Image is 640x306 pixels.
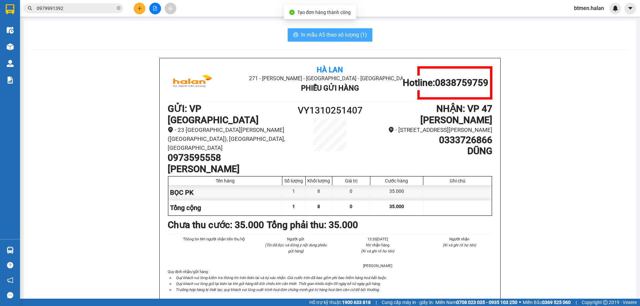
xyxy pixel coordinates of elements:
[170,204,201,212] span: Tổng cộng
[168,127,173,133] span: environment
[297,10,351,15] span: Tạo đơn hàng thành công
[317,66,343,74] b: Hà Lan
[168,219,264,230] b: Chưa thu cước : 35.000
[7,247,14,254] img: warehouse-icon
[62,16,279,25] li: 271 - [PERSON_NAME] - [GEOGRAPHIC_DATA] - [GEOGRAPHIC_DATA]
[168,163,289,175] h1: [PERSON_NAME]
[376,299,377,306] span: |
[7,27,14,34] img: warehouse-icon
[307,178,330,183] div: Khối lượng
[372,178,421,183] div: Cước hàng
[569,4,609,12] span: btmen.halan
[361,249,394,253] i: (Kí và ghi rõ họ tên)
[371,146,492,157] h1: DŨNG
[301,31,367,39] span: In mẫu A5 theo số lượng (1)
[134,3,145,14] button: plus
[37,5,115,12] input: Tìm tên, số ĐT hoặc mã đơn
[371,126,492,135] li: - [STREET_ADDRESS][PERSON_NAME]
[168,269,492,293] div: Quy định nhận/gửi hàng :
[267,219,358,230] b: Tổng phải thu: 35.000
[265,243,327,253] i: (Tôi đã đọc và đồng ý nội dung phiếu gửi hàng)
[350,204,352,209] span: 0
[176,281,381,286] i: Quý khách vui lòng giữ lại biên lai khi gửi hàng để đối chiếu khi cần thiết. Thời gian khiếu kiện...
[403,77,488,89] h1: Hotline: 0838759759
[28,6,32,11] span: search
[382,299,434,306] span: Cung cấp máy in - giấy in:
[427,236,493,242] li: Người nhận
[612,5,618,11] img: icon-new-feature
[176,275,387,280] i: Quý khách vui lòng kiểm tra thông tin trên biên lai và ký xác nhận. Giá cước trên đã bao gồm phí ...
[153,6,157,11] span: file-add
[7,43,14,50] img: warehouse-icon
[443,243,476,247] i: (Kí và ghi rõ họ tên)
[7,262,13,268] span: question-circle
[288,28,372,42] button: printerIn mẫu A5 theo số lượng (1)
[420,103,492,126] b: NHẬN : VP 47 [PERSON_NAME]
[7,292,13,298] span: message
[7,60,14,67] img: warehouse-icon
[137,6,142,11] span: plus
[293,32,298,38] span: printer
[8,45,99,68] b: GỬI : VP [GEOGRAPHIC_DATA]
[8,8,58,42] img: logo.jpg
[289,103,371,118] h1: VY1310251407
[306,185,332,200] div: 8
[181,236,247,242] li: Thông tin NH người nhận tiền thu hộ
[289,10,295,15] span: check-circle
[170,178,280,183] div: Tên hàng
[345,236,411,242] li: 13:26[DATE]
[7,77,14,84] img: solution-icon
[309,299,371,306] span: Hỗ trợ kỹ thuật:
[168,6,173,11] span: aim
[168,185,282,200] div: BỌC PK
[317,204,320,209] span: 8
[389,204,404,209] span: 35.000
[603,300,608,305] span: copyright
[435,299,517,306] span: Miền Nam
[222,74,438,83] li: 271 - [PERSON_NAME] - [GEOGRAPHIC_DATA] - [GEOGRAPHIC_DATA]
[282,185,306,200] div: 1
[342,300,371,305] strong: 1900 633 818
[519,301,521,304] span: ⚪️
[117,6,121,10] span: close-circle
[456,300,517,305] strong: 0708 023 035 - 0935 103 250
[576,299,577,306] span: |
[370,185,423,200] div: 35.000
[542,300,571,305] strong: 0369 525 060
[627,5,633,11] span: caret-down
[6,4,14,14] img: logo-vxr
[168,103,259,126] b: GỬI : VP [GEOGRAPHIC_DATA]
[149,3,161,14] button: file-add
[165,3,176,14] button: aim
[334,178,368,183] div: Giá trị
[168,152,289,163] h1: 0973595558
[301,84,359,92] b: Phiếu Gửi Hàng
[168,126,289,152] li: - 23 [GEOGRAPHIC_DATA][PERSON_NAME] ([GEOGRAPHIC_DATA]), [GEOGRAPHIC_DATA], [GEOGRAPHIC_DATA]
[523,299,571,306] span: Miền Bắc
[7,277,13,283] span: notification
[284,178,304,183] div: Số lượng
[176,287,380,292] i: Trường hợp hàng bị thất lạc, quý khách vui lòng xuất trình hoá đơn chứng minh giá trị hàng hoá là...
[425,178,490,183] div: Ghi chú
[332,185,370,200] div: 0
[292,204,295,209] span: 1
[388,127,394,133] span: environment
[345,263,411,269] li: [PERSON_NAME]
[624,3,636,14] button: caret-down
[117,5,121,12] span: close-circle
[263,236,329,242] li: Người gửi
[168,66,218,100] img: logo.jpg
[345,242,411,248] li: NV nhận hàng
[371,135,492,146] h1: 0333726866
